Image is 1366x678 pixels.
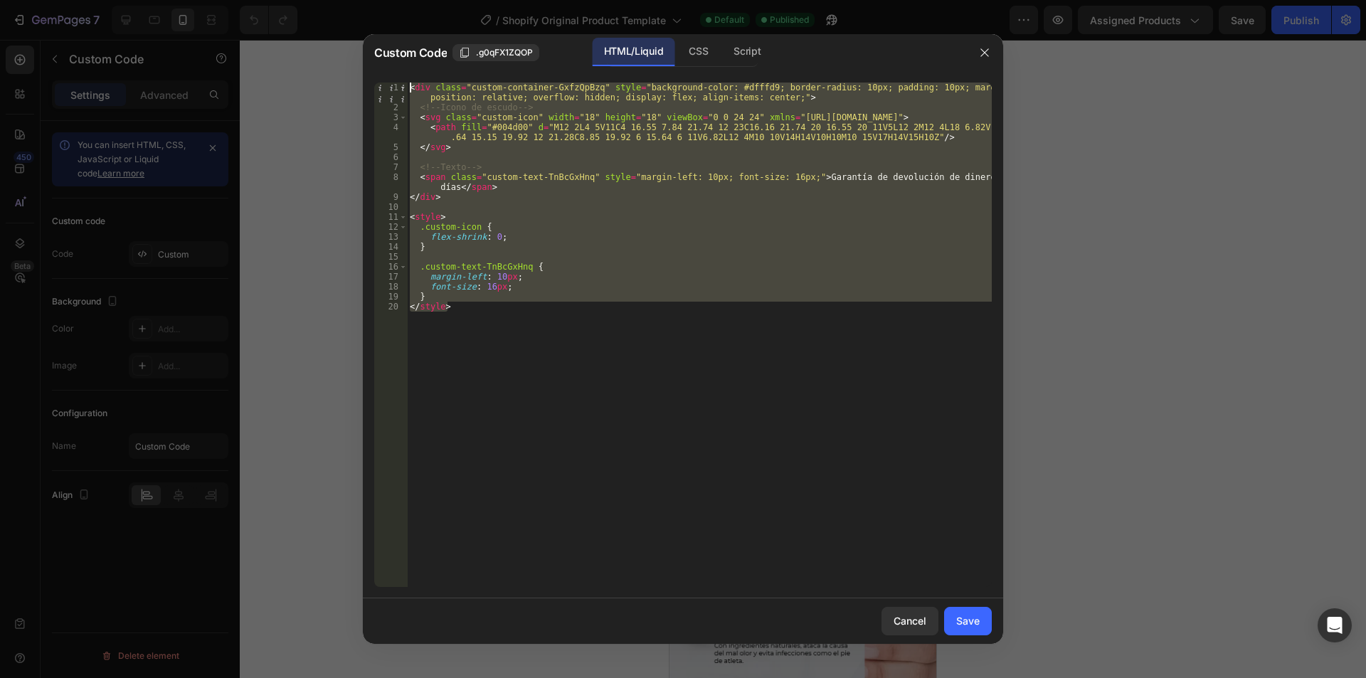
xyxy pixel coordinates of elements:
[374,252,408,262] div: 15
[593,38,674,66] div: HTML/Liquid
[27,234,252,251] span: Garantía de devolución de dinero de 30 días
[374,192,408,202] div: 9
[374,162,408,172] div: 7
[374,302,408,312] div: 20
[1318,608,1352,642] div: Open Intercom Messenger
[374,232,408,242] div: 13
[881,607,938,635] button: Cancel
[374,202,408,212] div: 10
[894,613,926,628] div: Cancel
[722,38,772,66] div: Script
[374,282,408,292] div: 18
[374,262,408,272] div: 16
[374,44,447,61] span: Custom Code
[374,212,408,222] div: 11
[374,152,408,162] div: 6
[374,172,408,192] div: 8
[374,142,408,152] div: 5
[374,102,408,112] div: 2
[374,292,408,302] div: 19
[374,122,408,142] div: 4
[374,222,408,232] div: 12
[677,38,719,66] div: CSS
[476,46,533,59] span: .g0qFX1ZQOP
[374,112,408,122] div: 3
[18,207,78,220] div: Custom Code
[944,607,992,635] button: Save
[452,44,539,61] button: .g0qFX1ZQOP
[374,242,408,252] div: 14
[374,83,408,102] div: 1
[956,613,980,628] div: Save
[374,272,408,282] div: 17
